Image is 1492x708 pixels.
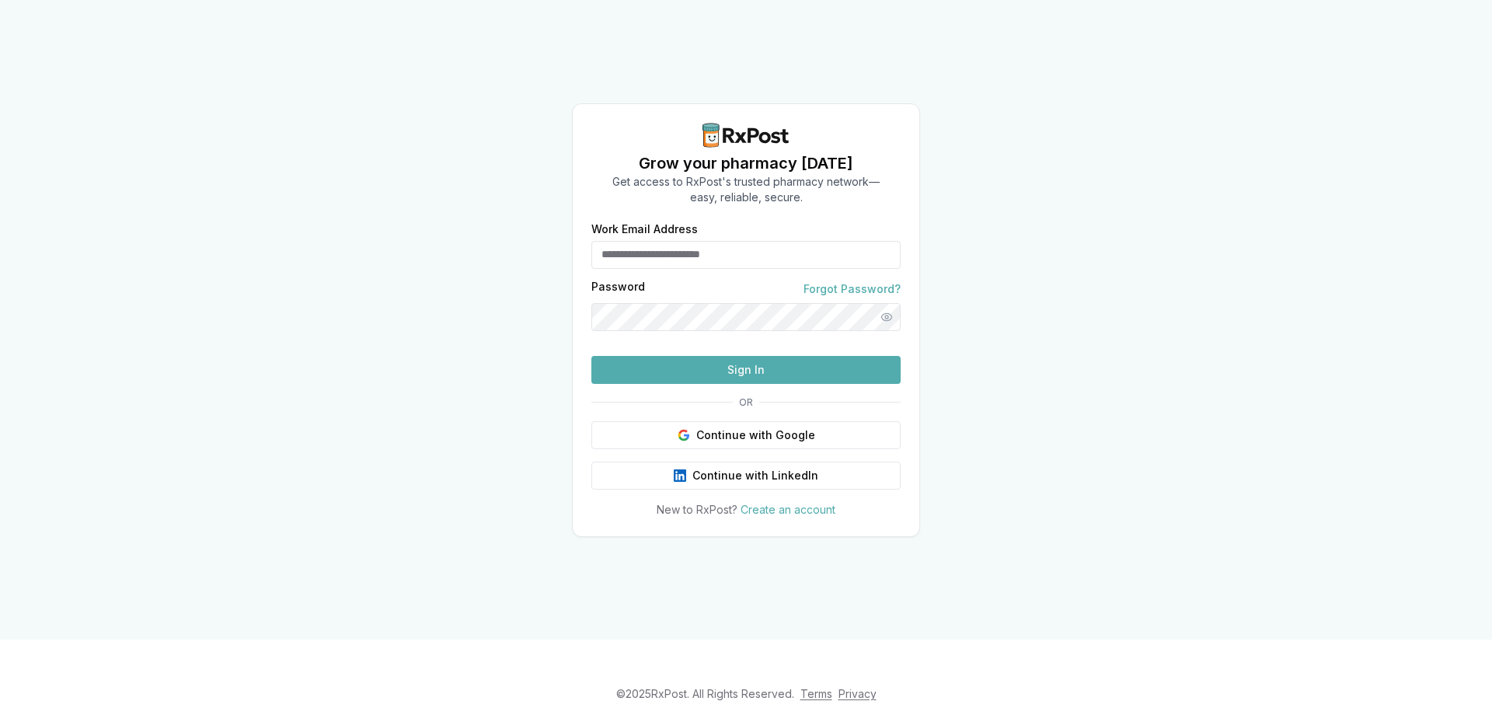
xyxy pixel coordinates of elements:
a: Forgot Password? [804,281,901,297]
img: RxPost Logo [696,123,796,148]
button: Sign In [591,356,901,384]
span: OR [733,396,759,409]
a: Privacy [838,687,877,700]
a: Terms [800,687,832,700]
img: LinkedIn [674,469,686,482]
button: Continue with Google [591,421,901,449]
img: Google [678,429,690,441]
label: Work Email Address [591,224,901,235]
a: Create an account [741,503,835,516]
span: New to RxPost? [657,503,737,516]
label: Password [591,281,645,297]
button: Show password [873,303,901,331]
h1: Grow your pharmacy [DATE] [612,152,880,174]
button: Continue with LinkedIn [591,462,901,490]
p: Get access to RxPost's trusted pharmacy network— easy, reliable, secure. [612,174,880,205]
